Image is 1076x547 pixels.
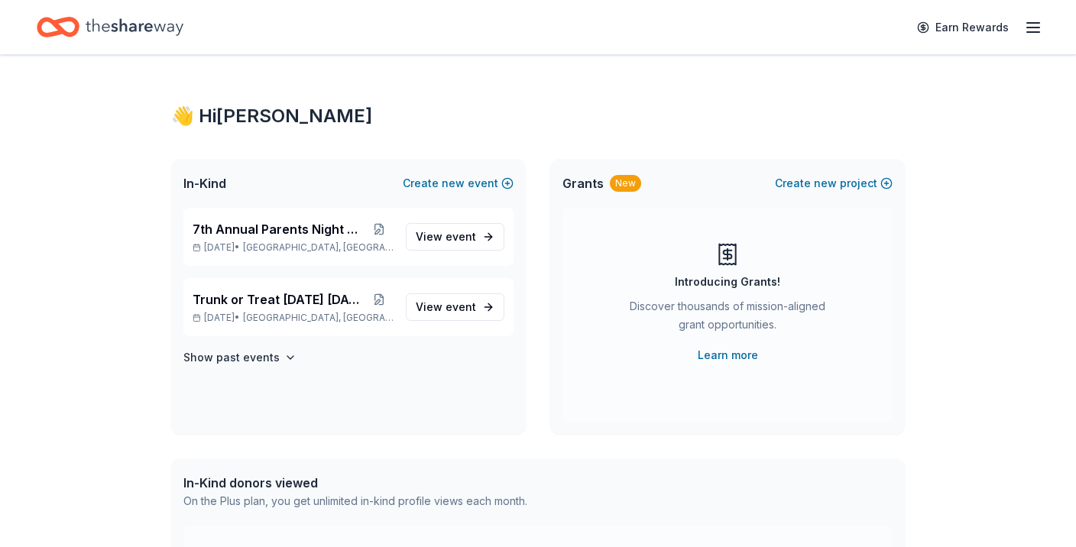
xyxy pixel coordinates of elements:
span: new [814,174,837,193]
div: Discover thousands of mission-aligned grant opportunities. [624,297,831,340]
a: View event [406,223,504,251]
button: Createnewproject [775,174,893,193]
span: [GEOGRAPHIC_DATA], [GEOGRAPHIC_DATA] [243,312,394,324]
a: Earn Rewards [908,14,1018,41]
p: [DATE] • [193,312,394,324]
a: View event [406,293,504,321]
span: View [416,298,476,316]
div: Introducing Grants! [675,273,780,291]
span: View [416,228,476,246]
span: [GEOGRAPHIC_DATA], [GEOGRAPHIC_DATA] [243,241,394,254]
h4: Show past events [183,348,280,367]
span: In-Kind [183,174,226,193]
a: Learn more [698,346,758,364]
span: Grants [562,174,604,193]
div: New [610,175,641,192]
div: In-Kind donors viewed [183,474,527,492]
button: Show past events [183,348,297,367]
div: On the Plus plan, you get unlimited in-kind profile views each month. [183,492,527,510]
span: new [442,174,465,193]
span: 7th Annual Parents Night Out [193,220,364,238]
span: event [446,300,476,313]
a: Home [37,9,183,45]
span: event [446,230,476,243]
span: Trunk or Treat [DATE] [DATE] [193,290,364,309]
p: [DATE] • [193,241,394,254]
div: 👋 Hi [PERSON_NAME] [171,104,905,128]
button: Createnewevent [403,174,514,193]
